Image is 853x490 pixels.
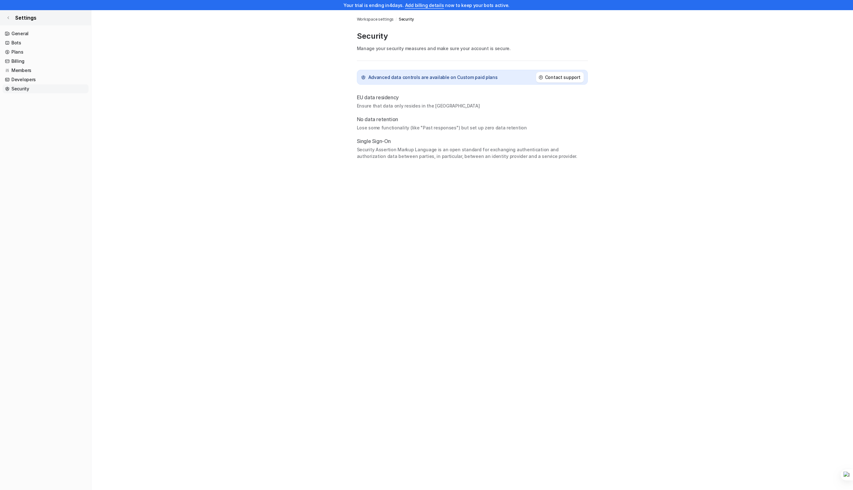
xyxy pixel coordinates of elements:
button: Contact support [536,72,584,82]
p: Ensure that data only resides in the [GEOGRAPHIC_DATA] [357,102,588,109]
a: General [3,29,89,38]
a: Security [3,84,89,93]
p: EU data residency [357,94,399,101]
span: / [396,16,397,22]
a: Members [3,66,89,75]
a: Billing [3,57,89,66]
a: Bots [3,38,89,47]
p: Security Assertion Markup Language is an open standard for exchanging authentication and authoriz... [357,146,588,160]
p: Manage your security measures and make sure your account is secure. [357,45,588,52]
p: Security [357,31,588,41]
a: Developers [3,75,89,84]
a: Security [399,16,414,22]
span: Settings [15,14,36,22]
a: Add billing details [405,3,444,8]
a: Plans [3,48,89,56]
p: No data retention [357,115,588,123]
p: Lose some functionality (like "Past responses") but set up zero data retention [357,124,588,131]
p: Single Sign-On [357,137,588,145]
p: Advanced data controls are available on Custom paid plans [368,74,498,81]
a: Workspace settings [357,16,394,22]
h2: Contact support [545,74,581,81]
